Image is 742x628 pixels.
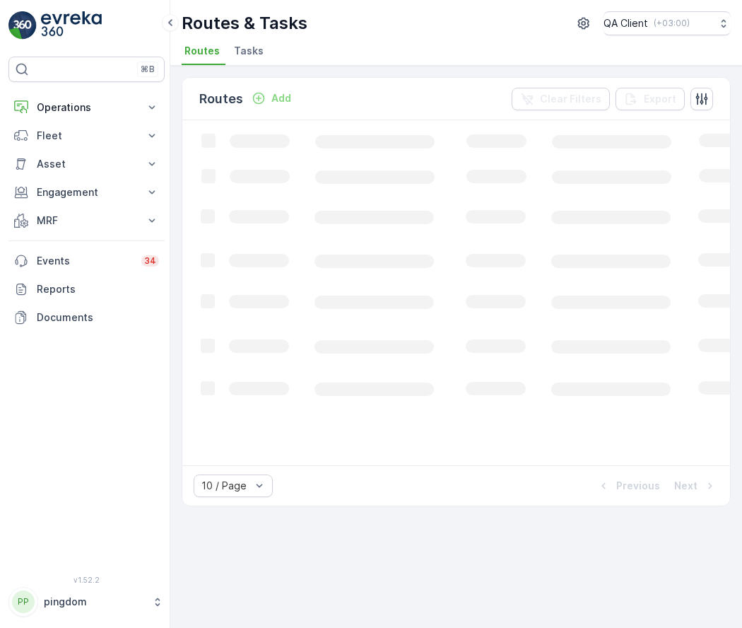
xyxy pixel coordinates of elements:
button: QA Client(+03:00) [603,11,731,35]
p: MRF [37,214,136,228]
p: Events [37,254,133,268]
img: logo_light-DOdMpM7g.png [41,11,102,40]
button: Operations [8,93,165,122]
p: Add [271,91,291,105]
button: PPpingdom [8,587,165,617]
p: Routes [199,89,243,109]
p: Operations [37,100,136,115]
button: Engagement [8,178,165,207]
button: Clear Filters [512,88,610,110]
div: PP [12,591,35,613]
img: logo [8,11,37,40]
p: Documents [37,310,159,325]
button: Previous [595,477,661,494]
p: Export [644,92,676,106]
p: pingdom [44,595,145,609]
span: Tasks [234,44,264,58]
span: v 1.52.2 [8,576,165,584]
span: Routes [184,44,220,58]
p: ( +03:00 ) [654,18,690,29]
button: Asset [8,150,165,178]
p: ⌘B [141,64,155,75]
p: Asset [37,157,136,171]
p: Previous [616,479,660,493]
p: QA Client [603,16,648,30]
button: Export [616,88,685,110]
p: Routes & Tasks [182,12,307,35]
a: Events34 [8,247,165,275]
p: Engagement [37,185,136,199]
button: MRF [8,207,165,235]
p: Fleet [37,129,136,143]
p: Reports [37,282,159,296]
p: Clear Filters [540,92,601,106]
a: Reports [8,275,165,303]
a: Documents [8,303,165,332]
p: Next [674,479,697,493]
button: Add [246,90,297,107]
p: 34 [144,255,156,267]
button: Fleet [8,122,165,150]
button: Next [673,477,719,494]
